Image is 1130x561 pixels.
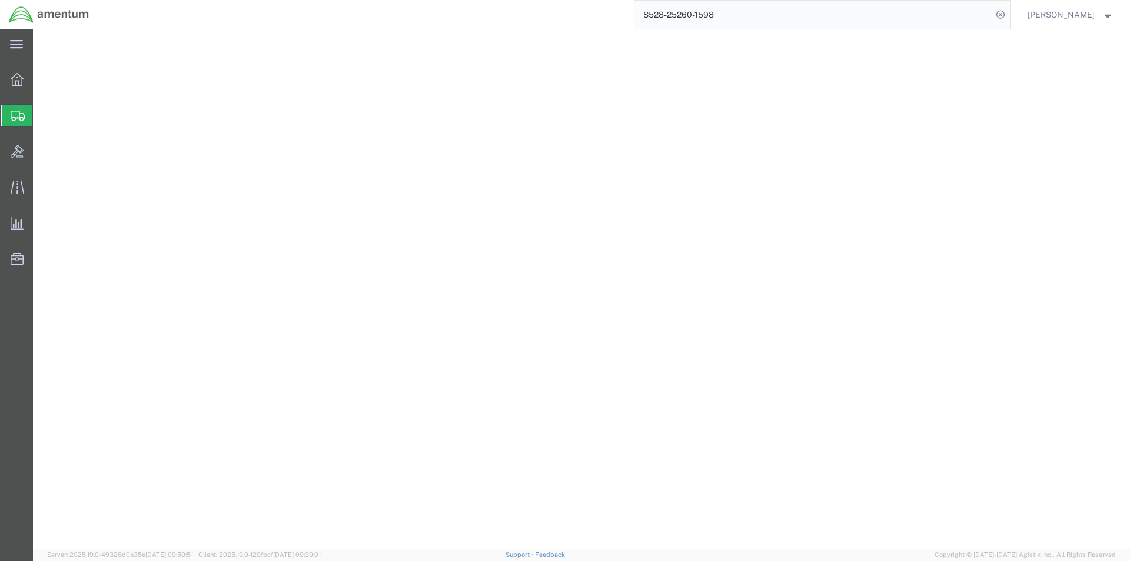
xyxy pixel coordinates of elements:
[935,550,1116,560] span: Copyright © [DATE]-[DATE] Agistix Inc., All Rights Reserved
[8,6,89,24] img: logo
[33,29,1130,549] iframe: FS Legacy Container
[273,551,321,558] span: [DATE] 09:39:01
[1028,8,1095,21] span: Kajuan Barnwell
[506,551,535,558] a: Support
[47,551,193,558] span: Server: 2025.19.0-49328d0a35e
[145,551,193,558] span: [DATE] 09:50:51
[535,551,565,558] a: Feedback
[198,551,321,558] span: Client: 2025.19.0-129fbcf
[634,1,992,29] input: Search for shipment number, reference number
[1027,8,1114,22] button: [PERSON_NAME]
